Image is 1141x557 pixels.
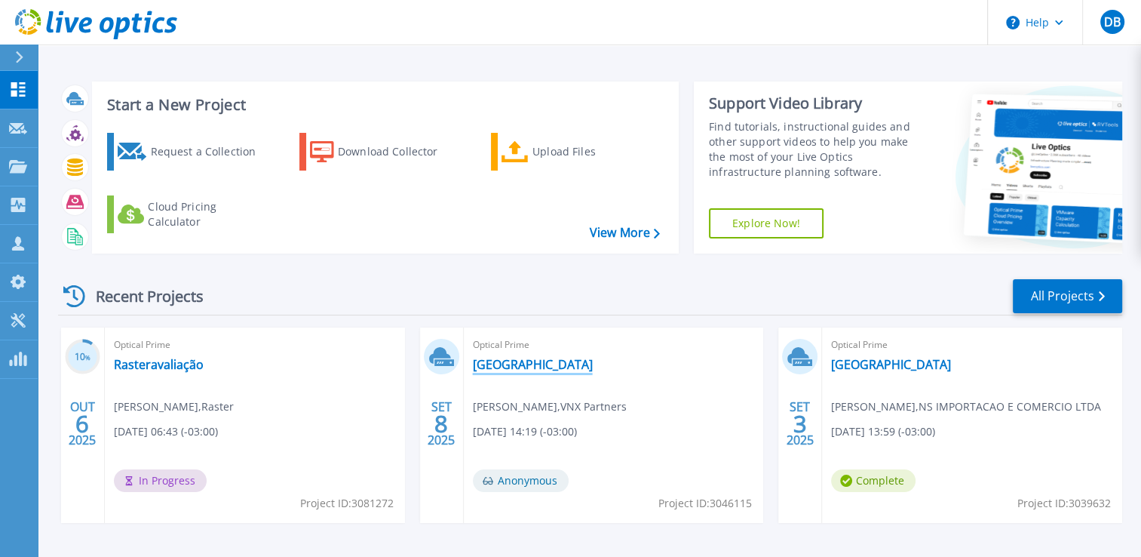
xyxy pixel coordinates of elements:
[831,423,935,440] span: [DATE] 13:59 (-03:00)
[709,94,924,113] div: Support Video Library
[427,396,455,451] div: SET 2025
[338,137,459,167] div: Download Collector
[473,469,569,492] span: Anonymous
[107,195,275,233] a: Cloud Pricing Calculator
[831,357,951,372] a: [GEOGRAPHIC_DATA]
[532,137,653,167] div: Upload Files
[831,337,1113,353] span: Optical Prime
[473,357,593,372] a: [GEOGRAPHIC_DATA]
[473,337,755,353] span: Optical Prime
[1013,279,1122,313] a: All Projects
[114,337,396,353] span: Optical Prime
[491,133,659,171] a: Upload Files
[473,423,577,440] span: [DATE] 14:19 (-03:00)
[75,417,89,430] span: 6
[107,133,275,171] a: Request a Collection
[85,353,90,362] span: %
[300,495,394,512] span: Project ID: 3081272
[1017,495,1111,512] span: Project ID: 3039632
[114,399,234,415] span: [PERSON_NAME] , Raster
[709,208,824,238] a: Explore Now!
[786,396,814,451] div: SET 2025
[709,119,924,180] div: Find tutorials, instructional guides and other support videos to help you make the most of your L...
[68,396,97,451] div: OUT 2025
[831,399,1101,415] span: [PERSON_NAME] , NS IMPORTACAO E COMERCIO LTDA
[114,357,204,372] a: Rasteravaliação
[299,133,468,171] a: Download Collector
[150,137,271,167] div: Request a Collection
[590,226,660,240] a: View More
[434,417,448,430] span: 8
[114,423,218,440] span: [DATE] 06:43 (-03:00)
[107,97,659,113] h3: Start a New Project
[658,495,752,512] span: Project ID: 3046115
[58,278,224,315] div: Recent Projects
[831,469,916,492] span: Complete
[793,417,807,430] span: 3
[473,399,627,415] span: [PERSON_NAME] , VNX Partners
[1103,16,1120,28] span: DB
[148,199,268,229] div: Cloud Pricing Calculator
[114,469,207,492] span: In Progress
[65,349,100,366] h3: 10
